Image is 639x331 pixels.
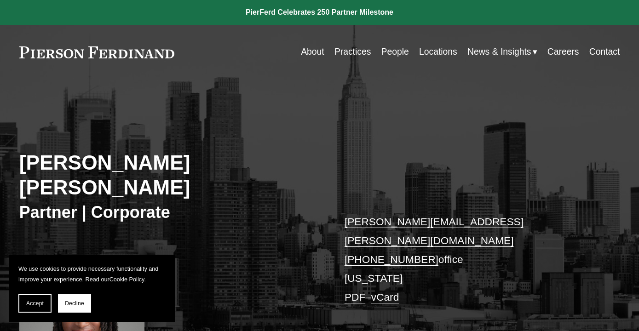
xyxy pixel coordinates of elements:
a: PDF [345,291,365,303]
a: [PHONE_NUMBER] [345,253,438,265]
span: News & Insights [467,44,531,60]
a: About [301,43,324,61]
a: Locations [419,43,457,61]
a: [PERSON_NAME][EMAIL_ADDRESS][PERSON_NAME][DOMAIN_NAME] [345,216,524,246]
a: folder dropdown [467,43,537,61]
h2: [PERSON_NAME] [PERSON_NAME] [19,150,320,200]
a: Practices [334,43,371,61]
button: Accept [18,294,52,313]
section: Cookie banner [9,255,175,322]
a: Contact [589,43,620,61]
p: We use cookies to provide necessary functionality and improve your experience. Read our . [18,264,166,285]
a: vCard [371,291,399,303]
a: People [381,43,409,61]
p: office [US_STATE] – [345,212,595,306]
a: Careers [547,43,579,61]
h3: Partner | Corporate [19,202,320,223]
a: Cookie Policy [109,276,144,283]
span: Accept [26,300,44,307]
span: Decline [65,300,84,307]
button: Decline [58,294,91,313]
